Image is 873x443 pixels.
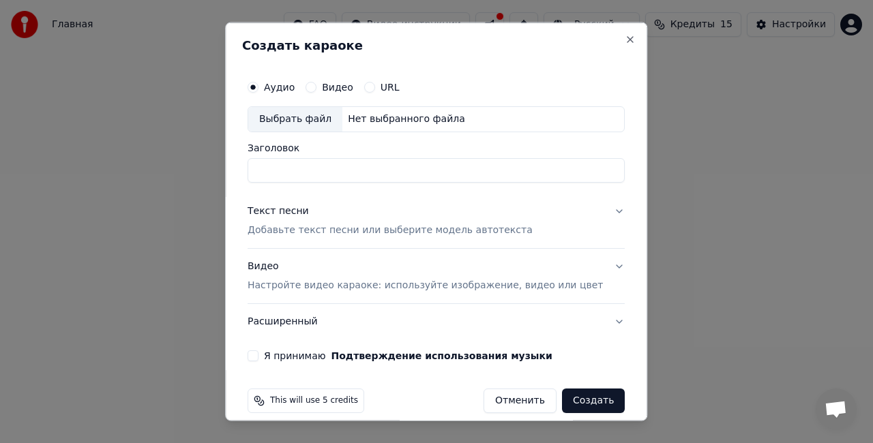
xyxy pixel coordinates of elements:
button: Я принимаю [331,350,552,360]
button: Отменить [484,388,557,412]
h2: Создать караоке [242,40,630,52]
div: Текст песни [248,204,309,217]
button: Расширенный [248,303,625,339]
p: Добавьте текст песни или выберите модель автотекста [248,223,533,236]
button: Текст песниДобавьте текст песни или выберите модель автотекста [248,193,625,247]
label: Я принимаю [264,350,552,360]
p: Настройте видео караоке: используйте изображение, видео или цвет [248,278,603,292]
div: Нет выбранного файла [342,112,471,126]
label: Заголовок [248,142,625,152]
button: ВидеоНастройте видео караоке: используйте изображение, видео или цвет [248,248,625,303]
label: Видео [322,82,353,92]
label: URL [381,82,400,92]
button: Создать [562,388,625,412]
div: Видео [248,259,603,292]
span: This will use 5 credits [270,395,358,406]
label: Аудио [264,82,295,92]
div: Выбрать файл [248,107,342,132]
